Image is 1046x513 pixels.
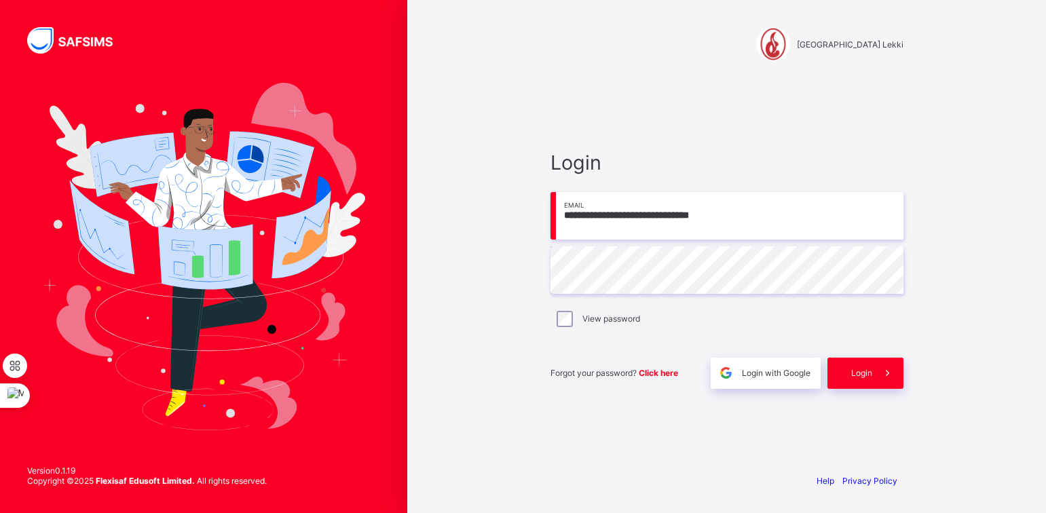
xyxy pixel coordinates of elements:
a: Privacy Policy [842,476,897,486]
span: Login [550,151,903,174]
span: Version 0.1.19 [27,465,267,476]
a: Help [817,476,834,486]
span: [GEOGRAPHIC_DATA] Lekki [797,39,903,50]
a: Click here [639,368,678,378]
label: View password [582,313,640,324]
span: Login [851,368,872,378]
img: google.396cfc9801f0270233282035f929180a.svg [718,365,734,381]
span: Forgot your password? [550,368,678,378]
img: Hero Image [42,83,365,430]
strong: Flexisaf Edusoft Limited. [96,476,195,486]
span: Copyright © 2025 All rights reserved. [27,476,267,486]
span: Login with Google [742,368,810,378]
img: SAFSIMS Logo [27,27,129,54]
